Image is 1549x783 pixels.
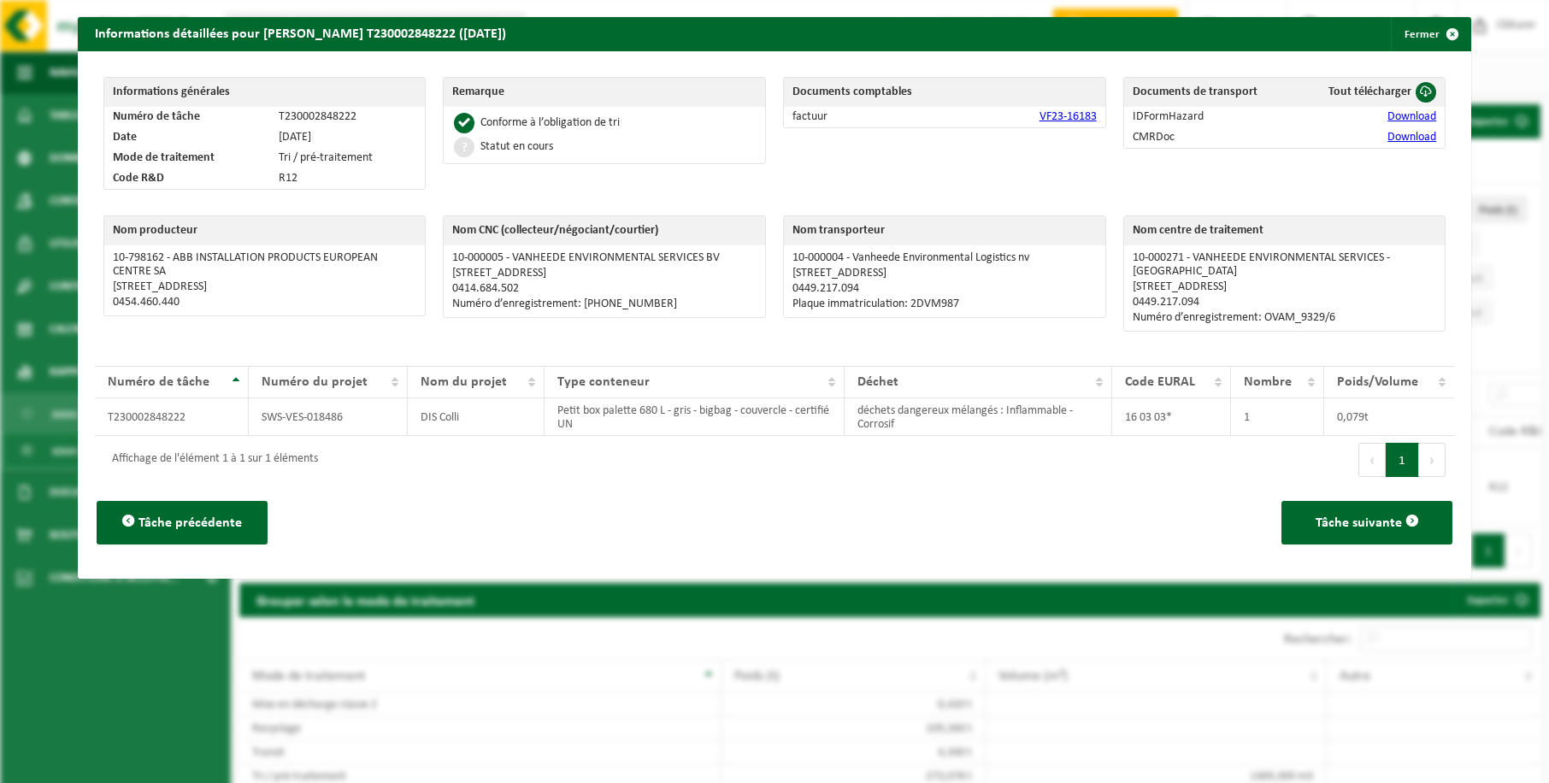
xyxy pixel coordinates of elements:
p: [STREET_ADDRESS] [792,267,1097,280]
span: Tâche précédente [138,516,242,530]
span: Nom du projet [421,375,507,389]
p: 0454.460.440 [113,296,417,309]
p: Numéro d’enregistrement: [PHONE_NUMBER] [452,297,757,311]
p: [STREET_ADDRESS] [452,267,757,280]
a: VF23-16183 [1040,110,1097,123]
td: [DATE] [270,127,426,148]
td: Petit box palette 680 L - gris - bigbag - couvercle - certifié UN [545,398,845,436]
span: Tâche suivante [1316,516,1402,530]
td: factuur [784,107,916,127]
span: Poids/Volume [1337,375,1418,389]
td: R12 [270,168,426,189]
td: Code R&D [104,168,270,189]
span: Déchet [857,375,898,389]
p: [STREET_ADDRESS] [1133,280,1437,294]
a: Download [1387,110,1436,123]
th: Nom transporteur [784,216,1105,245]
p: 10-000004 - Vanheede Environmental Logistics nv [792,251,1097,265]
td: 16 03 03* [1112,398,1231,436]
td: déchets dangereux mélangés : Inflammable - Corrosif [845,398,1112,436]
button: Next [1419,443,1446,477]
th: Nom centre de traitement [1124,216,1446,245]
th: Documents comptables [784,78,1105,107]
td: DIS Colli [408,398,545,436]
td: Mode de traitement [104,148,270,168]
th: Remarque [444,78,765,107]
span: Numéro du projet [262,375,368,389]
span: Code EURAL [1125,375,1195,389]
button: Tâche précédente [97,501,268,545]
a: Download [1387,131,1436,144]
div: Conforme à l’obligation de tri [480,117,620,129]
p: 10-798162 - ABB INSTALLATION PRODUCTS EUROPEAN CENTRE SA [113,251,417,279]
th: Documents de transport [1124,78,1295,107]
div: Statut en cours [480,141,553,153]
button: Tâche suivante [1281,501,1452,545]
span: Tout télécharger [1328,85,1411,98]
p: 10-000005 - VANHEEDE ENVIRONMENTAL SERVICES BV [452,251,757,265]
span: Numéro de tâche [108,375,209,389]
td: 0,079t [1324,398,1454,436]
p: 10-000271 - VANHEEDE ENVIRONMENTAL SERVICES - [GEOGRAPHIC_DATA] [1133,251,1437,279]
span: Nombre [1244,375,1292,389]
td: T230002848222 [270,107,426,127]
td: Date [104,127,270,148]
button: Fermer [1391,17,1469,51]
p: 0414.684.502 [452,282,757,296]
td: 1 [1231,398,1324,436]
p: [STREET_ADDRESS] [113,280,417,294]
button: 1 [1386,443,1419,477]
span: Type conteneur [557,375,650,389]
p: Plaque immatriculation: 2DVM987 [792,297,1097,311]
th: Nom producteur [104,216,426,245]
td: Tri / pré-traitement [270,148,426,168]
h2: Informations détaillées pour [PERSON_NAME] T230002848222 ([DATE]) [78,17,523,50]
p: 0449.217.094 [792,282,1097,296]
td: IDFormHazard [1124,107,1295,127]
td: T230002848222 [95,398,249,436]
p: Numéro d’enregistrement: OVAM_9329/6 [1133,311,1437,325]
th: Nom CNC (collecteur/négociant/courtier) [444,216,765,245]
td: CMRDoc [1124,127,1295,148]
p: 0449.217.094 [1133,296,1437,309]
td: SWS-VES-018486 [249,398,408,436]
div: Affichage de l'élément 1 à 1 sur 1 éléments [103,444,318,475]
th: Informations générales [104,78,426,107]
button: Previous [1358,443,1386,477]
td: Numéro de tâche [104,107,270,127]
